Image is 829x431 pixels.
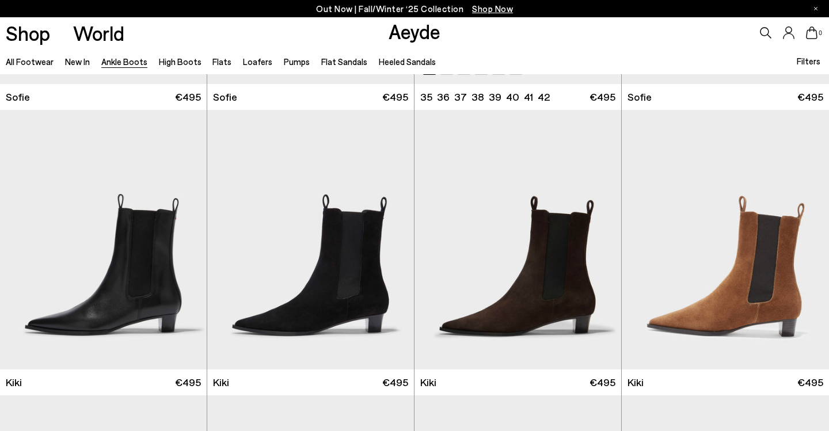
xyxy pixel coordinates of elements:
span: €495 [175,90,201,104]
span: Kiki [420,375,436,390]
a: Aeyde [389,19,440,43]
a: Heeled Sandals [379,56,436,67]
li: 38 [471,90,484,104]
span: €495 [382,90,408,104]
span: Kiki [213,375,229,390]
a: Flats [212,56,231,67]
span: €495 [590,375,615,390]
li: 41 [524,90,533,104]
a: 0 [806,26,817,39]
span: Sofie [213,90,237,104]
span: €495 [590,90,615,104]
img: Kiki Suede Chelsea Boots [622,110,829,369]
span: Kiki [628,375,644,390]
li: 35 [420,90,432,104]
a: All Footwear [6,56,54,67]
span: €495 [797,90,823,104]
a: Flat Sandals [321,56,367,67]
img: Kiki Suede Chelsea Boots [414,110,621,369]
span: Filters [797,56,820,66]
span: Kiki [6,375,22,390]
a: Kiki €495 [207,369,414,395]
span: Sofie [628,90,652,104]
span: €495 [382,375,408,390]
img: Kiki Suede Chelsea Boots [207,110,414,369]
a: Kiki €495 [622,369,829,395]
a: World [73,23,124,43]
a: Kiki €495 [414,369,621,395]
li: 37 [454,90,467,104]
span: €495 [797,375,823,390]
a: New In [65,56,90,67]
ul: variant [420,90,546,104]
span: €495 [175,375,201,390]
li: 39 [489,90,501,104]
p: Out Now | Fall/Winter ‘25 Collection [316,2,513,16]
a: Sofie €495 [207,84,414,110]
a: Loafers [243,56,272,67]
a: High Boots [159,56,201,67]
span: Navigate to /collections/new-in [472,3,513,14]
a: Ankle Boots [101,56,147,67]
span: Sofie [6,90,30,104]
li: 36 [437,90,450,104]
li: 42 [538,90,550,104]
a: Sofie €495 [622,84,829,110]
span: 0 [817,30,823,36]
li: 40 [506,90,519,104]
a: Shop [6,23,50,43]
a: Pumps [284,56,310,67]
a: 35 36 37 38 39 40 41 42 €495 [414,84,621,110]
